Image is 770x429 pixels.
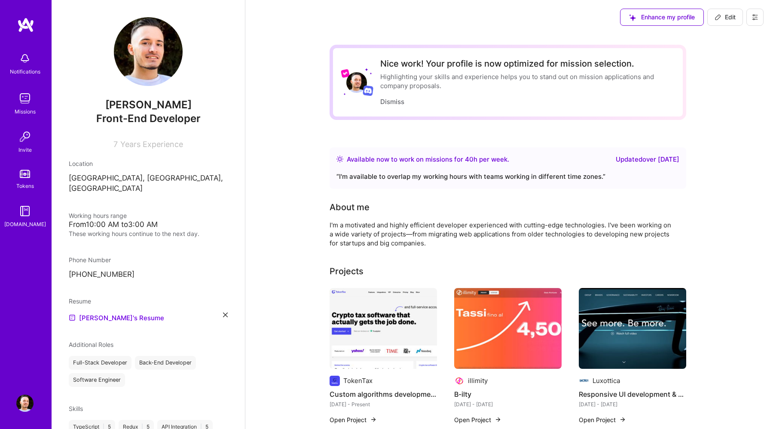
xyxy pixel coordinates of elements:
[16,50,34,67] img: bell
[120,140,183,149] span: Years Experience
[380,72,672,90] div: Highlighting your skills and experience helps you to stand out on mission applications and compan...
[20,170,30,178] img: tokens
[341,69,350,78] img: Lyft logo
[616,154,679,165] div: Updated over [DATE]
[10,67,40,76] div: Notifications
[114,17,183,86] img: User Avatar
[346,72,367,93] img: User Avatar
[96,112,201,125] span: Front-End Developer
[69,159,228,168] div: Location
[330,221,673,248] div: I'm a motivated and highly efficient developer experienced with cutting-edge technologies. I've b...
[495,416,501,423] img: arrow-right
[69,173,228,194] p: [GEOGRAPHIC_DATA], [GEOGRAPHIC_DATA], [GEOGRAPHIC_DATA]
[579,415,626,424] button: Open Project
[380,58,672,69] div: Nice work! Your profile is now optimized for mission selection.
[715,13,736,21] span: Edit
[330,265,364,278] div: Projects
[16,395,34,412] img: User Avatar
[579,288,686,369] img: Responsive UI development & API integration for a healthcare app
[330,389,437,400] h4: Custom algorithms development & crypto API integration
[343,376,373,385] div: TokenTax
[629,13,695,21] span: Enhance my profile
[18,145,32,154] div: Invite
[69,270,228,280] p: [PHONE_NUMBER]
[579,389,686,400] h4: Responsive UI development & API integration for a healthcare app
[69,220,228,229] div: From 10:00 AM to 3:00 AM
[330,415,377,424] button: Open Project
[347,154,509,165] div: Available now to work on missions for h per week .
[223,313,228,317] i: icon Close
[69,314,76,321] img: Resume
[69,256,111,264] span: Phone Number
[579,376,589,386] img: Company logo
[454,288,562,369] img: B-ilty
[330,201,370,214] div: About me
[330,288,437,369] img: Custom algorithms development & crypto API integration
[15,107,36,116] div: Missions
[619,416,626,423] img: arrow-right
[454,415,501,424] button: Open Project
[454,400,562,409] div: [DATE] - [DATE]
[454,389,562,400] h4: B-ilty
[330,400,437,409] div: [DATE] - Present
[69,229,228,238] div: These working hours continue to the next day.
[17,17,34,33] img: logo
[380,97,404,106] button: Dismiss
[336,156,343,162] img: Availability
[135,356,196,370] div: Back-End Developer
[336,172,679,182] div: “ I'm available to overlap my working hours with teams working in different time zones. ”
[69,212,127,219] span: Working hours range
[465,155,474,163] span: 40
[370,416,377,423] img: arrow-right
[69,405,83,412] span: Skills
[4,220,46,229] div: [DOMAIN_NAME]
[69,373,125,387] div: Software Engineer
[16,181,34,190] div: Tokens
[16,128,34,145] img: Invite
[69,98,228,111] span: [PERSON_NAME]
[579,400,686,409] div: [DATE] - [DATE]
[593,376,620,385] div: Luxottica
[16,202,34,220] img: guide book
[363,85,373,96] img: Discord logo
[629,14,636,21] i: icon SuggestedTeams
[69,297,91,305] span: Resume
[468,376,488,385] div: illimity
[69,313,164,323] a: [PERSON_NAME]'s Resume
[330,376,340,386] img: Company logo
[69,341,113,348] span: Additional Roles
[113,140,118,149] span: 7
[454,376,464,386] img: Company logo
[16,90,34,107] img: teamwork
[69,356,131,370] div: Full-Stack Developer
